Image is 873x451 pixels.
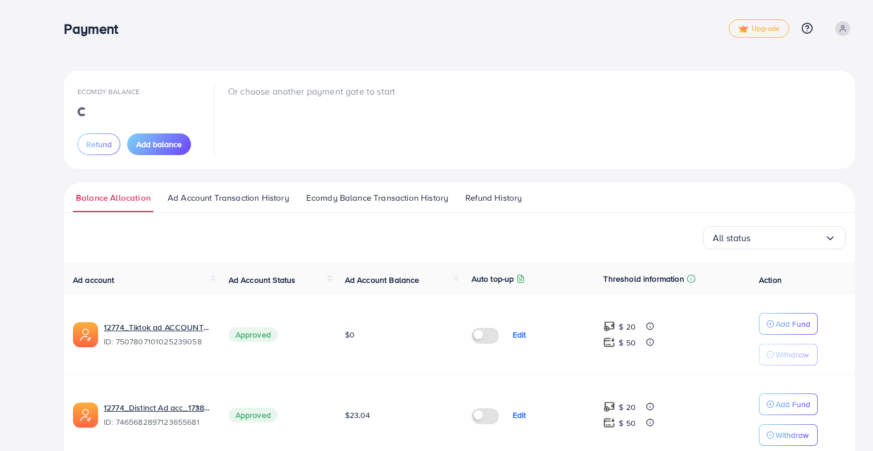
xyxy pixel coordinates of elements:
[729,19,789,38] a: tickUpgrade
[619,320,636,334] p: $ 20
[751,229,825,247] input: Search for option
[775,428,809,442] p: Withdraw
[127,133,191,155] button: Add balance
[759,393,818,415] button: Add Fund
[619,400,636,414] p: $ 20
[306,192,448,204] span: Ecomdy Balance Transaction History
[168,192,289,204] span: Ad Account Transaction History
[73,274,115,286] span: Ad account
[73,403,98,428] img: ic-ads-acc.e4c84228.svg
[73,322,98,347] img: ic-ads-acc.e4c84228.svg
[104,416,210,428] span: ID: 7465682897123655681
[619,336,636,350] p: $ 50
[775,317,810,331] p: Add Fund
[136,139,182,150] span: Add balance
[603,272,684,286] p: Threshold information
[738,25,779,33] span: Upgrade
[759,344,818,365] button: Withdraw
[703,226,846,249] div: Search for option
[513,328,526,342] p: Edit
[229,408,278,422] span: Approved
[78,87,140,96] span: Ecomdy Balance
[345,274,420,286] span: Ad Account Balance
[759,313,818,335] button: Add Fund
[104,402,210,428] div: <span class='underline'>12774_Distinct Ad acc_1738239758237</span></br>7465682897123655681
[345,329,355,340] span: $0
[738,25,748,33] img: tick
[76,192,151,204] span: Balance Allocation
[104,336,210,347] span: ID: 7507807101025239058
[603,417,615,429] img: top-up amount
[759,424,818,446] button: Withdraw
[603,320,615,332] img: top-up amount
[619,416,636,430] p: $ 50
[64,21,127,37] h3: Payment
[78,133,120,155] button: Refund
[472,272,514,286] p: Auto top-up
[228,84,395,98] p: Or choose another payment gate to start
[86,139,112,150] span: Refund
[229,274,296,286] span: Ad Account Status
[713,229,751,247] span: All status
[345,409,371,421] span: $23.04
[104,402,210,413] a: 12774_Distinct Ad acc_1738239758237
[229,327,278,342] span: Approved
[775,397,810,411] p: Add Fund
[603,401,615,413] img: top-up amount
[513,408,526,422] p: Edit
[759,274,782,286] span: Action
[465,192,522,204] span: Refund History
[104,322,210,348] div: <span class='underline'>12774_Tiktok ad ACCOUNT_1748047846338</span></br>7507807101025239058
[104,322,210,333] a: 12774_Tiktok ad ACCOUNT_1748047846338
[775,348,809,361] p: Withdraw
[603,336,615,348] img: top-up amount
